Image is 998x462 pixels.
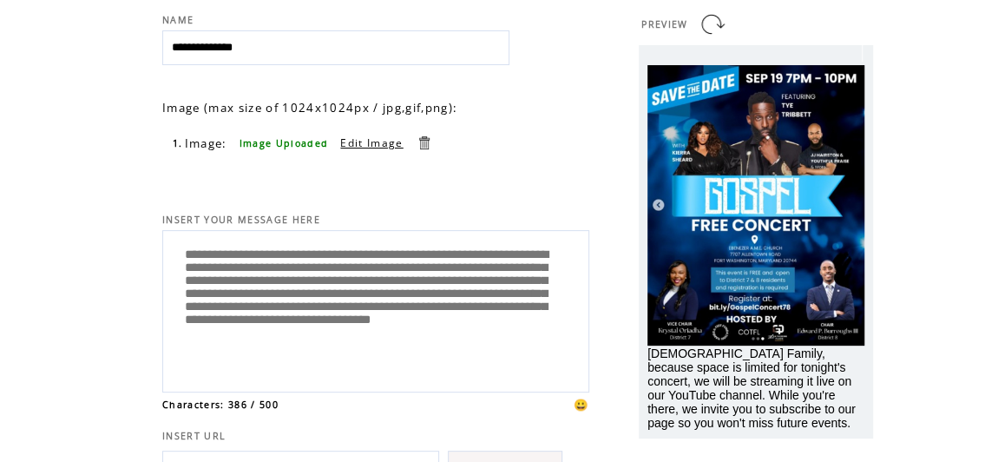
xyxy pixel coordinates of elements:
[647,346,856,430] span: [DEMOGRAPHIC_DATA] Family, because space is limited for tonight's concert, we will be streaming i...
[574,397,589,412] span: 😀
[162,214,320,226] span: INSERT YOUR MESSAGE HERE
[416,135,432,151] a: Delete this item
[185,135,227,151] span: Image:
[162,100,457,115] span: Image (max size of 1024x1024px / jpg,gif,png):
[173,137,183,149] span: 1.
[240,137,329,149] span: Image Uploaded
[162,399,279,411] span: Characters: 386 / 500
[162,430,226,442] span: INSERT URL
[162,14,194,26] span: NAME
[340,135,403,150] a: Edit Image
[641,18,687,30] span: PREVIEW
